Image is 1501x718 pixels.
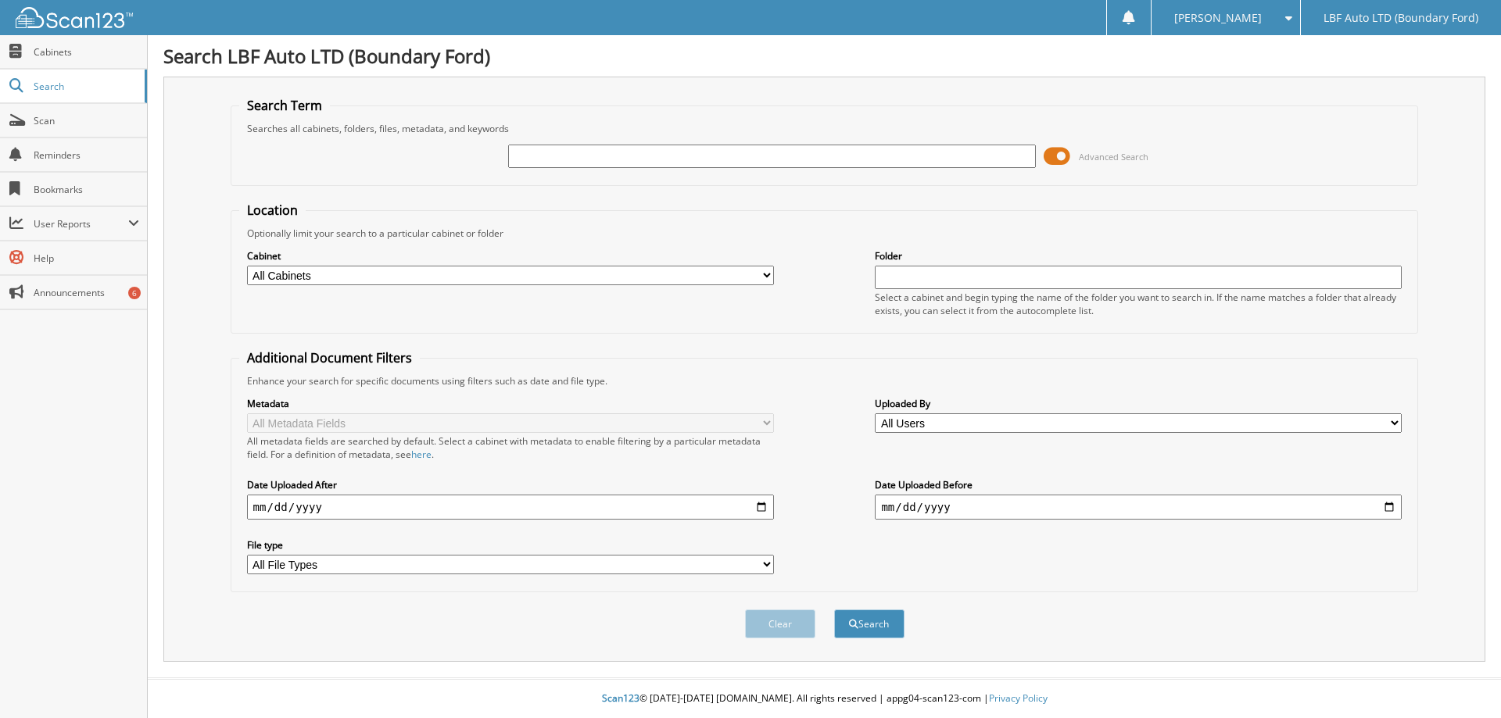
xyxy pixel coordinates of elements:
[239,122,1410,135] div: Searches all cabinets, folders, files, metadata, and keywords
[239,202,306,219] legend: Location
[34,114,139,127] span: Scan
[875,397,1402,410] label: Uploaded By
[1079,151,1148,163] span: Advanced Search
[34,80,137,93] span: Search
[1174,13,1262,23] span: [PERSON_NAME]
[875,495,1402,520] input: end
[247,434,774,461] div: All metadata fields are searched by default. Select a cabinet with metadata to enable filtering b...
[875,291,1402,317] div: Select a cabinet and begin typing the name of the folder you want to search in. If the name match...
[247,495,774,520] input: start
[128,287,141,299] div: 6
[247,397,774,410] label: Metadata
[34,252,139,265] span: Help
[602,691,639,705] span: Scan123
[34,148,139,162] span: Reminders
[16,7,133,28] img: scan123-logo-white.svg
[875,478,1402,491] label: Date Uploaded Before
[247,478,774,491] label: Date Uploaded After
[989,691,1048,705] a: Privacy Policy
[163,43,1485,69] h1: Search LBF Auto LTD (Boundary Ford)
[875,249,1402,263] label: Folder
[239,349,420,366] legend: Additional Document Filters
[1423,643,1501,718] iframe: Chat Widget
[247,538,774,552] label: File type
[239,227,1410,240] div: Optionally limit your search to a particular cabinet or folder
[247,249,774,263] label: Cabinet
[34,286,139,299] span: Announcements
[148,680,1501,718] div: © [DATE]-[DATE] [DOMAIN_NAME]. All rights reserved | appg04-scan123-com |
[834,609,905,638] button: Search
[34,45,139,59] span: Cabinets
[239,374,1410,388] div: Enhance your search for specific documents using filters such as date and file type.
[34,217,128,230] span: User Reports
[1324,13,1478,23] span: LBF Auto LTD (Boundary Ford)
[34,183,139,196] span: Bookmarks
[239,97,330,114] legend: Search Term
[745,609,815,638] button: Clear
[411,448,432,461] a: here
